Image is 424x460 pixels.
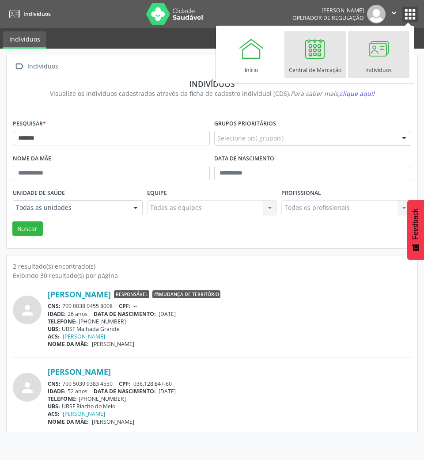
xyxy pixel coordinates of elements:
[281,186,321,200] label: Profissional
[13,262,411,271] div: 2 resultado(s) encontrado(s)
[48,410,60,418] span: ACS:
[48,380,61,388] span: CNS:
[386,5,402,23] button: 
[48,395,411,403] div: [PHONE_NUMBER]
[348,31,409,78] a: Indivíduos
[23,10,51,18] span: Indivíduos
[152,290,220,298] span: Mudança de território
[13,186,65,200] label: Unidade de saúde
[48,340,89,348] span: NOME DA MÃE:
[13,271,411,280] div: Exibindo 30 resultado(s) por página
[48,388,411,395] div: 52 anos
[63,333,105,340] a: [PERSON_NAME]
[13,60,26,73] i: 
[13,60,60,73] a:  Indivíduos
[340,89,375,98] span: clique aqui!
[16,203,125,212] span: Todas as unidades
[133,380,172,388] span: 036.128.847-60
[147,186,167,200] label: Equipe
[12,221,43,236] button: Buscar
[48,318,411,325] div: [PHONE_NUMBER]
[48,318,77,325] span: TELEFONE:
[291,89,375,98] i: Para saber mais,
[63,410,105,418] a: [PERSON_NAME]
[19,89,405,98] div: Visualize os indivíduos cadastrados através da ficha de cadastro individual (CDS).
[48,310,66,318] span: IDADE:
[389,8,399,18] i: 
[214,152,274,166] label: Data de nascimento
[48,333,60,340] span: ACS:
[48,302,61,310] span: CNS:
[48,367,111,376] a: [PERSON_NAME]
[407,200,424,260] button: Feedback - Mostrar pesquisa
[292,14,364,22] span: Operador de regulação
[221,31,282,78] a: Início
[94,310,156,318] span: DATA DE NASCIMENTO:
[48,325,411,333] div: UBSF Malhada Grande
[159,388,176,395] span: [DATE]
[48,289,111,299] a: [PERSON_NAME]
[19,302,35,318] i: person
[292,7,364,14] div: [PERSON_NAME]
[94,388,156,395] span: DATA DE NASCIMENTO:
[217,133,284,143] span: Selecione o(s) grupo(s)
[284,31,346,78] a: Central de Marcação
[13,152,51,166] label: Nome da mãe
[13,117,46,131] label: Pesquisar
[48,403,60,410] span: UBS:
[114,290,149,298] span: Responsável
[48,380,411,388] div: 700 5039 9383 4550
[402,7,418,22] button: apps
[48,395,77,403] span: TELEFONE:
[3,31,46,49] a: Indivíduos
[26,60,60,73] div: Indivíduos
[159,310,176,318] span: [DATE]
[133,302,137,310] span: --
[92,418,134,426] span: [PERSON_NAME]
[412,209,420,240] span: Feedback
[48,310,411,318] div: 26 anos
[48,403,411,410] div: UBSF Riacho do Meio
[48,388,66,395] span: IDADE:
[19,79,405,89] div: Indivíduos
[367,5,386,23] img: img
[119,380,131,388] span: CPF:
[119,302,131,310] span: CPF:
[48,325,60,333] span: UBS:
[48,302,411,310] div: 700 0038 0455 8008
[19,380,35,395] i: person
[92,340,134,348] span: [PERSON_NAME]
[48,418,89,426] span: NOME DA MÃE:
[214,117,276,131] label: Grupos prioritários
[6,7,51,21] a: Indivíduos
